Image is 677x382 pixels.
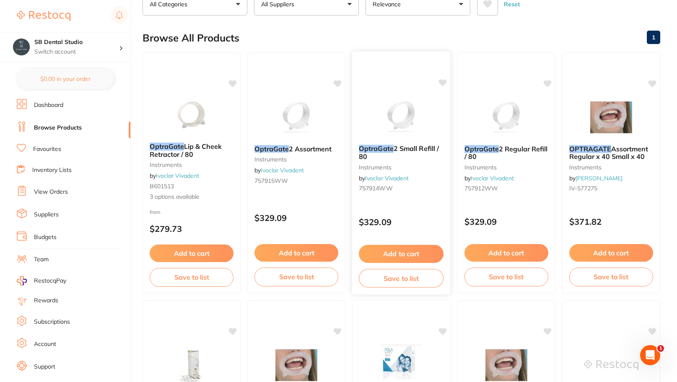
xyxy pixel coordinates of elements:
[569,164,653,171] small: instruments
[17,276,66,286] a: RestocqPay
[657,345,664,352] span: 1
[156,172,199,179] a: Ivoclar Vivadent
[647,29,660,46] a: 1
[464,217,548,226] p: $329.09
[359,185,393,192] span: 757914WW
[359,144,394,153] em: OptraGate
[150,172,199,179] span: by
[150,224,233,234] p: $279.73
[34,296,58,305] a: Rewards
[464,185,498,192] span: 757912WW
[479,96,534,138] img: OptraGate 2 Regular Refill / 80
[150,209,161,215] span: from
[464,145,499,153] em: OptraGate
[464,244,548,262] button: Add to cart
[150,143,233,158] b: OptraGate Lip & Cheek Retractor / 80
[34,210,59,219] a: Suppliers
[359,145,444,160] b: OptraGate 2 Small Refill / 80
[34,124,82,132] a: Browse Products
[17,11,70,21] img: Restocq Logo
[584,96,638,138] img: OPTRAGATE Assortment Regular x 40 Small x 40
[164,94,219,136] img: OptraGate Lip & Cheek Retractor / 80
[34,101,63,109] a: Dashboard
[359,164,444,170] small: instruments
[254,145,338,153] b: OptraGate 2 Assortment
[366,174,409,182] a: Ivoclar Vivadent
[569,217,653,226] p: $371.82
[254,244,338,262] button: Add to cart
[150,161,233,168] small: instruments
[254,268,338,286] button: Save to list
[464,174,514,182] span: by
[464,268,548,286] button: Save to list
[359,174,409,182] span: by
[34,363,55,371] a: Support
[150,193,233,201] span: 3 options available
[34,318,70,326] a: Subscriptions
[254,166,304,174] span: by
[13,39,30,55] img: SB Dental Studio
[254,177,288,185] span: 757915WW
[576,174,623,182] a: [PERSON_NAME]
[150,142,184,151] em: OptraGate
[374,96,429,138] img: OptraGate 2 Small Refill / 80
[464,164,548,171] small: instruments
[359,217,444,227] p: $329.09
[254,156,338,163] small: instruments
[640,345,660,365] iframe: Intercom live chat
[569,145,648,161] span: Assortment Regular x 40 Small x 40
[33,145,61,153] a: Favourites
[569,244,653,262] button: Add to cart
[34,277,66,285] span: RestocqPay
[143,32,239,44] h2: Browse All Products
[34,188,68,196] a: View Orders
[150,142,222,158] span: Lip & Cheek Retractor / 80
[34,233,57,242] a: Budgets
[254,145,289,153] em: OptraGate
[569,174,623,182] span: by
[464,145,547,161] span: 2 Regular Refill / 80
[471,174,514,182] a: Ivoclar Vivadent
[569,268,653,286] button: Save to list
[150,182,174,190] span: B601513
[150,244,233,262] button: Add to cart
[569,145,611,153] em: OPTRAGATE
[34,38,119,47] h4: SB Dental Studio
[17,69,114,89] button: $0.00 in your order
[359,269,444,288] button: Save to list
[254,213,338,223] p: $329.09
[269,96,324,138] img: OptraGate 2 Assortment
[34,340,56,348] a: Account
[359,144,439,161] span: 2 Small Refill / 80
[32,166,72,174] a: Inventory Lists
[569,145,653,161] b: OPTRAGATE Assortment Regular x 40 Small x 40
[34,48,119,56] p: Switch account
[359,245,444,263] button: Add to cart
[34,255,49,264] a: Team
[261,166,304,174] a: Ivoclar Vivadent
[289,145,332,153] span: 2 Assortment
[150,268,233,286] button: Save to list
[17,276,27,286] img: RestocqPay
[464,145,548,161] b: OptraGate 2 Regular Refill / 80
[17,6,70,26] a: Restocq Logo
[569,185,597,192] span: IV-577275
